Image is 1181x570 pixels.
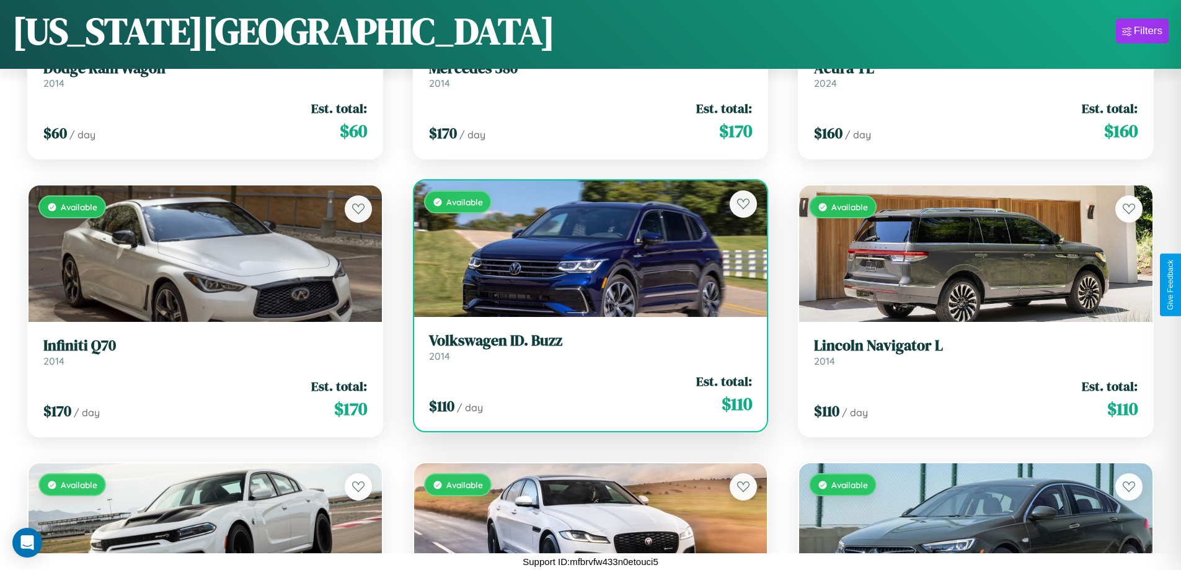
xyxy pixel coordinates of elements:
span: Available [831,479,868,490]
span: $ 170 [43,401,71,421]
span: / day [842,406,868,419]
span: $ 110 [1107,396,1138,421]
span: $ 110 [814,401,839,421]
span: 2014 [429,77,450,89]
div: Give Feedback [1166,260,1175,310]
span: 2014 [43,77,64,89]
a: Lincoln Navigator L2014 [814,337,1138,367]
a: Acura TL2024 [814,60,1138,90]
a: Mercedes 3802014 [429,60,753,90]
a: Infiniti Q702014 [43,337,367,367]
span: $ 110 [722,391,752,416]
span: Available [446,479,483,490]
span: Est. total: [311,377,367,395]
h3: Volkswagen ID. Buzz [429,332,753,350]
span: Est. total: [311,99,367,117]
h3: Infiniti Q70 [43,337,367,355]
div: Open Intercom Messenger [12,528,42,558]
a: Dodge Ram Wagon2014 [43,60,367,90]
span: $ 160 [1104,118,1138,143]
span: $ 60 [43,123,67,143]
span: Est. total: [1082,377,1138,395]
span: / day [69,128,95,141]
span: Available [61,479,97,490]
button: Filters [1116,19,1169,43]
span: Est. total: [696,372,752,390]
span: / day [457,401,483,414]
div: Filters [1134,25,1162,37]
span: / day [459,128,485,141]
span: 2014 [814,355,835,367]
span: / day [845,128,871,141]
span: $ 60 [340,118,367,143]
span: / day [74,406,100,419]
span: 2024 [814,77,837,89]
span: $ 110 [429,396,454,416]
span: $ 170 [334,396,367,421]
span: 2014 [43,355,64,367]
span: $ 170 [429,123,457,143]
span: Available [831,202,868,212]
span: Available [446,197,483,207]
a: Volkswagen ID. Buzz2014 [429,332,753,362]
span: $ 170 [719,118,752,143]
p: Support ID: mfbrvfw433n0etouci5 [523,553,658,570]
span: $ 160 [814,123,843,143]
span: 2014 [429,350,450,362]
h3: Lincoln Navigator L [814,337,1138,355]
span: Est. total: [696,99,752,117]
h1: [US_STATE][GEOGRAPHIC_DATA] [12,6,555,56]
span: Available [61,202,97,212]
span: Est. total: [1082,99,1138,117]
